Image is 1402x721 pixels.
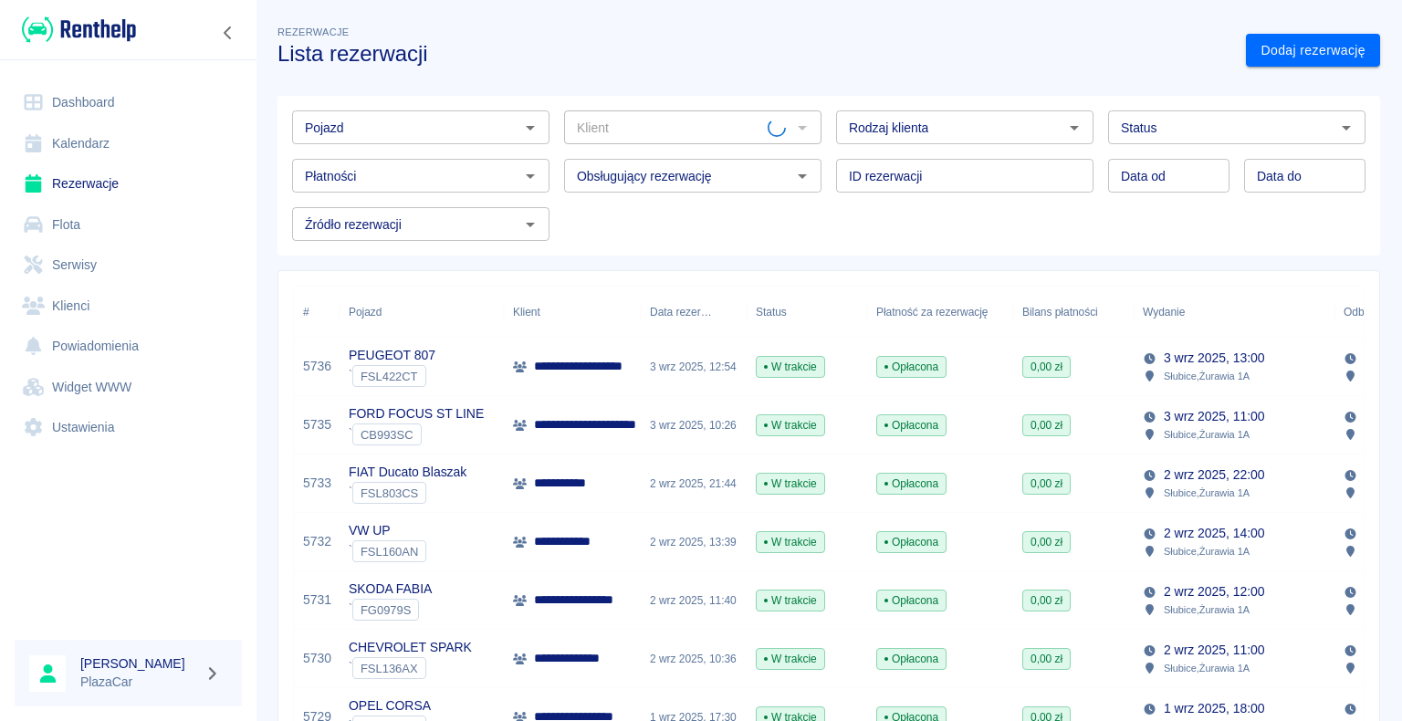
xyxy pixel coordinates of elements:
p: Słubice , Żurawia 1A [1164,426,1250,443]
span: FSL136AX [353,662,425,675]
div: Płatność za rezerwację [876,287,989,338]
span: 0,00 zł [1023,592,1070,609]
div: Pojazd [340,287,504,338]
span: W trakcie [757,417,824,434]
span: FSL803CS [353,486,425,500]
p: Słubice , Żurawia 1A [1164,543,1250,559]
a: 5735 [303,415,331,434]
a: Klienci [15,286,242,327]
p: Słubice , Żurawia 1A [1164,368,1250,384]
div: 2 wrz 2025, 10:36 [641,630,747,688]
button: Otwórz [518,115,543,141]
p: Słubice , Żurawia 1A [1164,660,1250,676]
p: 3 wrz 2025, 13:00 [1164,349,1264,368]
button: Zwiń nawigację [214,21,242,45]
div: Płatność za rezerwację [867,287,1013,338]
div: Bilans płatności [1022,287,1098,338]
p: PEUGEOT 807 [349,346,435,365]
span: Opłacona [877,475,946,492]
div: Klient [504,287,641,338]
h6: [PERSON_NAME] [80,654,197,673]
div: # [294,287,340,338]
div: 3 wrz 2025, 10:26 [641,396,747,455]
img: Renthelp logo [22,15,136,45]
span: Opłacona [877,592,946,609]
div: ` [349,482,466,504]
p: 3 wrz 2025, 11:00 [1164,407,1264,426]
div: Data rezerwacji [641,287,747,338]
p: PlazaCar [80,673,197,692]
button: Otwórz [790,163,815,189]
div: 2 wrz 2025, 13:39 [641,513,747,571]
div: Data rezerwacji [650,287,712,338]
a: Flota [15,204,242,246]
p: FIAT Ducato Blaszak [349,463,466,482]
a: Rezerwacje [15,163,242,204]
button: Otwórz [1062,115,1087,141]
button: Sort [1185,299,1210,325]
span: 0,00 zł [1023,475,1070,492]
p: 2 wrz 2025, 12:00 [1164,582,1264,601]
button: Otwórz [1334,115,1359,141]
div: ` [349,599,432,621]
p: 2 wrz 2025, 14:00 [1164,524,1264,543]
div: Wydanie [1134,287,1334,338]
p: OPEL CORSA [349,696,431,716]
span: W trakcie [757,534,824,550]
p: 2 wrz 2025, 11:00 [1164,641,1264,660]
p: CHEVROLET SPARK [349,638,472,657]
span: W trakcie [757,475,824,492]
div: ` [349,657,472,679]
p: Słubice , Żurawia 1A [1164,601,1250,618]
a: Kalendarz [15,123,242,164]
span: 0,00 zł [1023,534,1070,550]
span: FSL422CT [353,370,425,383]
span: FSL160AN [353,545,425,559]
a: Renthelp logo [15,15,136,45]
p: Słubice , Żurawia 1A [1164,485,1250,501]
h3: Lista rezerwacji [277,41,1231,67]
a: Powiadomienia [15,326,242,367]
a: 5732 [303,532,331,551]
p: VW UP [349,521,426,540]
div: Odbiór [1344,287,1376,338]
span: 0,00 zł [1023,359,1070,375]
span: W trakcie [757,359,824,375]
span: Rezerwacje [277,26,349,37]
div: 2 wrz 2025, 21:44 [641,455,747,513]
span: Opłacona [877,417,946,434]
a: Widget WWW [15,367,242,408]
span: 0,00 zł [1023,651,1070,667]
div: 2 wrz 2025, 11:40 [641,571,747,630]
span: W trakcie [757,651,824,667]
a: 5733 [303,474,331,493]
div: Bilans płatności [1013,287,1134,338]
p: SKODA FABIA [349,580,432,599]
div: 3 wrz 2025, 12:54 [641,338,747,396]
span: 0,00 zł [1023,417,1070,434]
span: Opłacona [877,651,946,667]
span: Opłacona [877,534,946,550]
a: Dodaj rezerwację [1246,34,1380,68]
div: # [303,287,309,338]
a: 5736 [303,357,331,376]
div: ` [349,423,484,445]
div: Status [747,287,867,338]
button: Sort [712,299,738,325]
p: 2 wrz 2025, 22:00 [1164,465,1264,485]
div: Klient [513,287,540,338]
a: 5731 [303,590,331,610]
div: Pojazd [349,287,382,338]
div: ` [349,365,435,387]
span: W trakcie [757,592,824,609]
p: 1 wrz 2025, 18:00 [1164,699,1264,718]
button: Otwórz [518,163,543,189]
span: FG0979S [353,603,418,617]
a: Ustawienia [15,407,242,448]
a: 5730 [303,649,331,668]
input: DD.MM.YYYY [1108,159,1229,193]
button: Otwórz [518,212,543,237]
div: Wydanie [1143,287,1185,338]
a: Dashboard [15,82,242,123]
div: ` [349,540,426,562]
